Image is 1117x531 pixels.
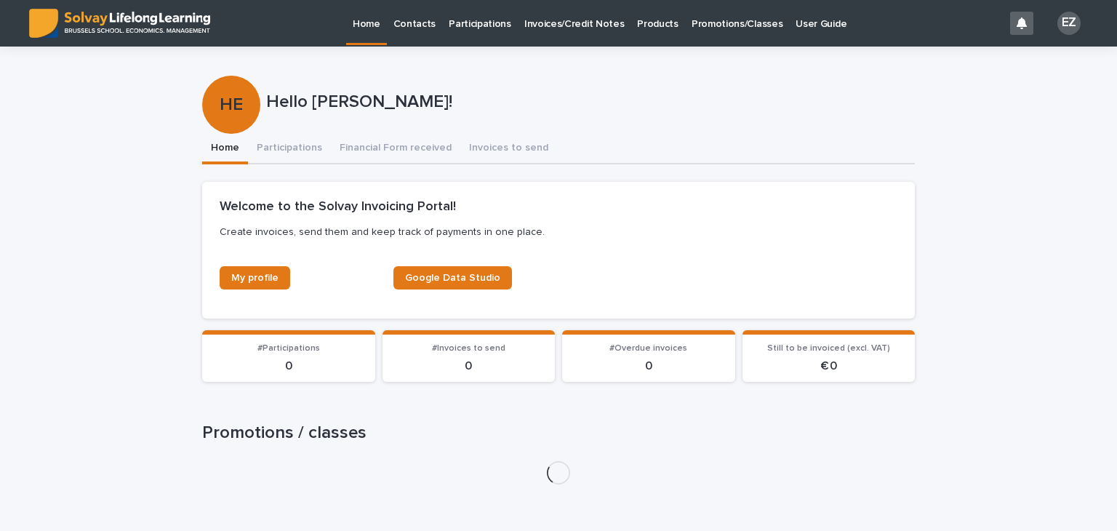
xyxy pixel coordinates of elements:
[405,273,500,283] span: Google Data Studio
[202,134,248,164] button: Home
[220,199,456,215] h2: Welcome to the Solvay Invoicing Portal!
[220,266,290,290] a: My profile
[331,134,460,164] button: Financial Form received
[609,344,687,353] span: #Overdue invoices
[231,273,279,283] span: My profile
[460,134,557,164] button: Invoices to send
[432,344,505,353] span: #Invoices to send
[393,266,512,290] a: Google Data Studio
[257,344,320,353] span: #Participations
[1057,12,1081,35] div: EZ
[266,92,909,113] p: Hello [PERSON_NAME]!
[767,344,890,353] span: Still to be invoiced (excl. VAT)
[220,225,892,239] p: Create invoices, send them and keep track of payments in one place.
[202,36,260,116] div: HE
[571,359,726,373] p: 0
[248,134,331,164] button: Participations
[29,9,210,38] img: ED0IkcNQHGZZMpCVrDht
[202,423,915,444] h1: Promotions / classes
[751,359,907,373] p: € 0
[391,359,547,373] p: 0
[211,359,367,373] p: 0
